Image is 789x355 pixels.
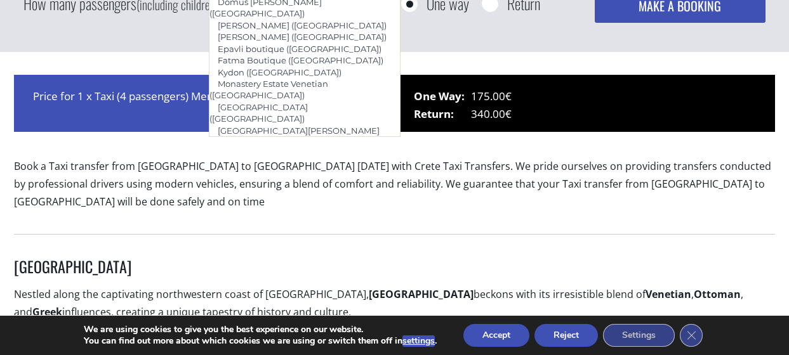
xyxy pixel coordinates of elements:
strong: Venetian [646,287,691,301]
p: Book a Taxi transfer from [GEOGRAPHIC_DATA] to [GEOGRAPHIC_DATA] [DATE] with Crete Taxi Transfers... [14,157,774,221]
a: Monastery Estate Venetian ([GEOGRAPHIC_DATA]) [209,75,328,104]
span: Return: [414,105,471,123]
a: [GEOGRAPHIC_DATA] ([GEOGRAPHIC_DATA]) [209,98,313,127]
p: We are using cookies to give you the best experience on our website. [84,324,437,335]
button: Reject [534,324,598,347]
div: 175.00€ 340.00€ [395,75,775,132]
a: Kydon ([GEOGRAPHIC_DATA]) [209,63,350,81]
div: Price for 1 x Taxi (4 passengers) Mercedes E Class [14,75,394,132]
a: Fatma Boutique ([GEOGRAPHIC_DATA]) [209,51,392,69]
a: [PERSON_NAME] ([GEOGRAPHIC_DATA]) [209,16,395,34]
strong: [GEOGRAPHIC_DATA] [369,287,474,301]
strong: Ottoman [694,287,741,301]
button: Settings [603,324,675,347]
button: settings [402,335,435,347]
p: Nestled along the captivating northwestern coast of [GEOGRAPHIC_DATA], beckons with its irresisti... [14,285,774,332]
strong: Greek [32,305,62,319]
h3: [GEOGRAPHIC_DATA] [14,257,774,285]
a: [PERSON_NAME] ([GEOGRAPHIC_DATA]) [209,28,395,46]
button: Accept [463,324,529,347]
span: One Way: [414,87,471,105]
p: You can find out more about which cookies we are using or switch them off in . [84,335,437,347]
a: Epavli boutique ([GEOGRAPHIC_DATA]) [209,40,390,58]
button: Close GDPR Cookie Banner [680,324,703,347]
